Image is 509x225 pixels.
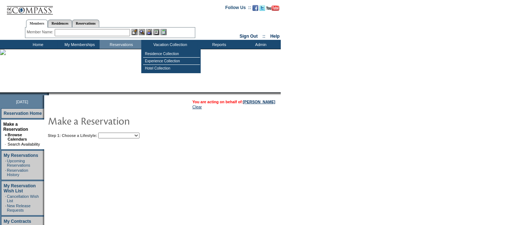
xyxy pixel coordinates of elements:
[143,58,200,65] td: Experience Collection
[48,113,193,128] img: pgTtlMakeReservation.gif
[243,100,275,104] a: [PERSON_NAME]
[225,4,251,13] td: Follow Us ::
[143,50,200,58] td: Residence Collection
[5,142,7,146] td: ·
[7,159,30,167] a: Upcoming Reservations
[4,153,38,158] a: My Reservations
[27,29,55,35] div: Member Name:
[3,122,28,132] a: Make a Reservation
[72,20,99,27] a: Reservations
[5,204,6,212] td: ·
[46,92,49,95] img: promoShadowLeftCorner.gif
[58,40,100,49] td: My Memberships
[16,100,28,104] span: [DATE]
[192,100,275,104] span: You are acting on behalf of:
[253,5,258,11] img: Become our fan on Facebook
[16,40,58,49] td: Home
[239,34,258,39] a: Sign Out
[7,204,30,212] a: New Release Requests
[4,183,36,193] a: My Reservation Wish List
[266,5,279,11] img: Subscribe to our YouTube Channel
[7,168,28,177] a: Reservation History
[141,40,197,49] td: Vacation Collection
[266,7,279,12] a: Subscribe to our YouTube Channel
[5,194,6,203] td: ·
[7,194,39,203] a: Cancellation Wish List
[100,40,141,49] td: Reservations
[259,7,265,12] a: Follow us on Twitter
[48,133,97,138] b: Step 1: Choose a Lifestyle:
[5,133,7,137] b: »
[5,168,6,177] td: ·
[146,29,152,35] img: Impersonate
[160,29,167,35] img: b_calculator.gif
[139,29,145,35] img: View
[4,111,42,116] a: Reservation Home
[26,20,48,28] a: Members
[253,7,258,12] a: Become our fan on Facebook
[197,40,239,49] td: Reports
[259,5,265,11] img: Follow us on Twitter
[132,29,138,35] img: b_edit.gif
[263,34,266,39] span: ::
[8,142,40,146] a: Search Availability
[270,34,280,39] a: Help
[143,65,200,72] td: Hotel Collection
[192,105,202,109] a: Clear
[153,29,159,35] img: Reservations
[4,219,31,224] a: My Contracts
[48,20,72,27] a: Residences
[5,159,6,167] td: ·
[49,92,50,95] img: blank.gif
[239,40,281,49] td: Admin
[8,133,27,141] a: Browse Calendars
